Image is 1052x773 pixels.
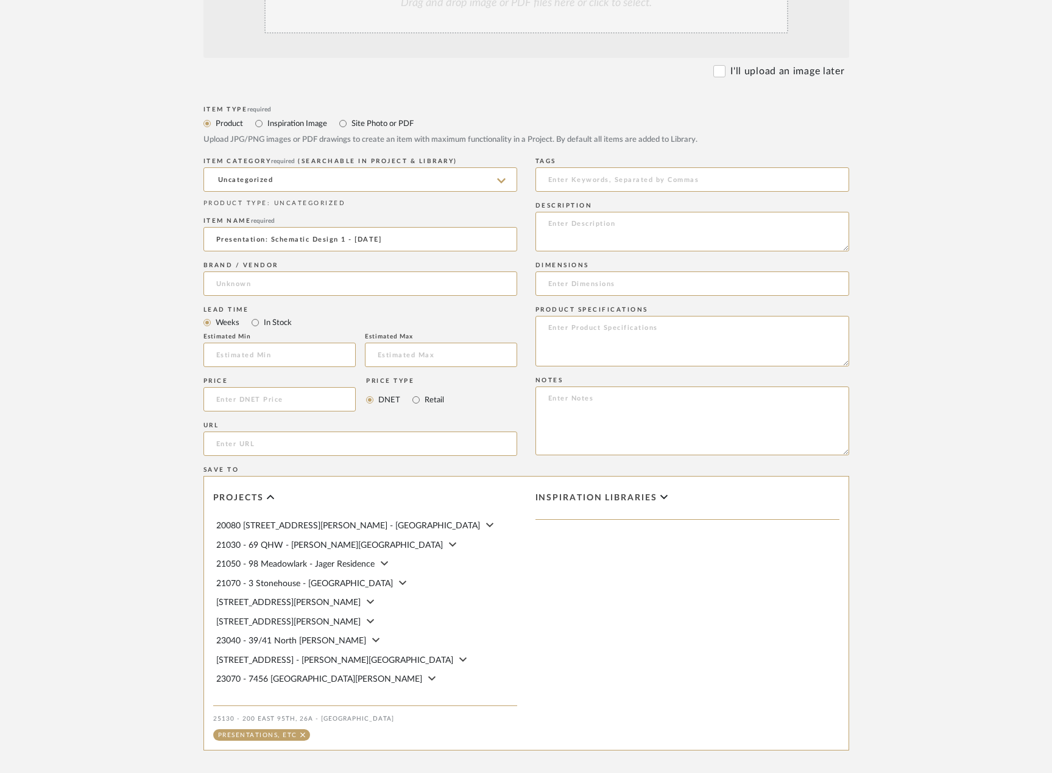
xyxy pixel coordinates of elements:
[366,377,444,385] div: Price Type
[214,117,243,130] label: Product
[203,134,849,146] div: Upload JPG/PNG images or PDF drawings to create an item with maximum functionality in a Project. ...
[365,333,517,340] div: Estimated Max
[535,202,849,209] div: Description
[423,393,444,407] label: Retail
[535,377,849,384] div: Notes
[203,306,517,313] div: Lead Time
[203,116,849,131] mat-radio-group: Select item type
[535,271,849,296] input: Enter Dimensions
[216,579,393,588] span: 21070 - 3 Stonehouse - [GEOGRAPHIC_DATA]
[213,715,517,722] div: 25130 - 200 East 95th, 26A - [GEOGRAPHIC_DATA]
[203,387,356,411] input: Enter DNET Price
[535,493,657,503] span: Inspiration libraries
[214,316,239,329] label: Weeks
[203,217,517,225] div: Item name
[216,637,366,645] span: 23040 - 39/41 North [PERSON_NAME]
[267,200,346,206] span: : UNCATEGORIZED
[203,106,849,113] div: Item Type
[247,107,271,113] span: required
[203,343,356,367] input: Estimated Min
[203,466,849,474] div: Save To
[203,158,517,165] div: ITEM CATEGORY
[216,541,443,550] span: 21030 - 69 QHW - [PERSON_NAME][GEOGRAPHIC_DATA]
[298,158,457,164] span: (Searchable in Project & Library)
[535,167,849,192] input: Enter Keywords, Separated by Commas
[203,199,517,208] div: PRODUCT TYPE
[203,262,517,269] div: Brand / Vendor
[366,387,444,411] mat-radio-group: Select price type
[535,262,849,269] div: Dimensions
[203,167,517,192] input: Type a category to search and select
[218,732,297,738] div: PRESENTATIONS, ETC
[263,316,292,329] label: In Stock
[203,333,356,340] div: Estimated Min
[730,64,844,79] label: I'll upload an image later
[203,227,517,251] input: Enter Name
[216,675,422,684] span: 23070 - 7456 [GEOGRAPHIC_DATA][PERSON_NAME]
[535,306,849,313] div: Product Specifications
[203,315,517,330] mat-radio-group: Select item type
[271,158,295,164] span: required
[203,422,517,429] div: URL
[216,522,480,530] span: 20080 [STREET_ADDRESS][PERSON_NAME] - [GEOGRAPHIC_DATA]
[203,271,517,296] input: Unknown
[216,560,375,568] span: 21050 - 98 Meadowlark - Jager Residence
[377,393,400,407] label: DNET
[216,618,361,626] span: [STREET_ADDRESS][PERSON_NAME]
[266,117,327,130] label: Inspiration Image
[350,117,414,130] label: Site Photo or PDF
[203,377,356,385] div: Price
[203,432,517,456] input: Enter URL
[365,343,517,367] input: Estimated Max
[535,158,849,165] div: Tags
[216,598,361,607] span: [STREET_ADDRESS][PERSON_NAME]
[213,493,264,503] span: Projects
[251,218,275,224] span: required
[216,656,453,665] span: [STREET_ADDRESS] - [PERSON_NAME][GEOGRAPHIC_DATA]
